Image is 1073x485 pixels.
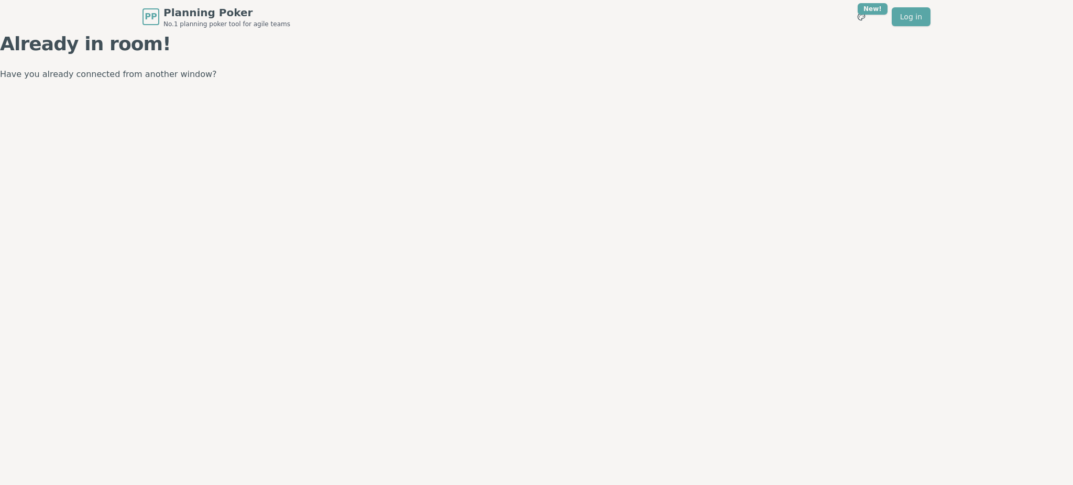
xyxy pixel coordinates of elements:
button: New! [852,7,871,26]
span: No.1 planning poker tool for agile teams [163,20,290,28]
a: Log in [892,7,930,26]
span: Planning Poker [163,5,290,20]
span: PP [145,10,157,23]
div: New! [858,3,888,15]
a: PPPlanning PokerNo.1 planning poker tool for agile teams [143,5,290,28]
